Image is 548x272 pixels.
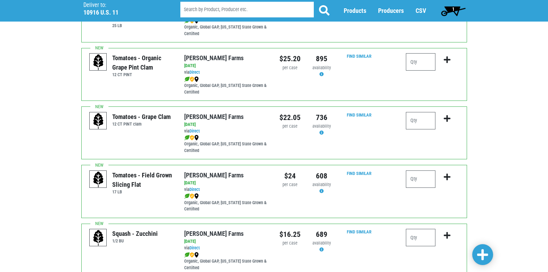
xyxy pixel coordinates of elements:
[90,171,107,188] img: placeholder-variety-43d6402dacf2d531de610a020419775a.svg
[180,2,314,18] input: Search by Product, Producer etc.
[279,170,301,182] div: $24
[190,252,194,258] img: safety-e55c860ca8c00a9c171001a62a92dabd.png
[184,77,190,82] img: leaf-e5c59151409436ccce96b2ca1b28e03c.png
[194,252,199,258] img: map_marker-0e94453035b3232a4d21701695807de9.png
[279,112,301,123] div: $22.05
[112,121,171,127] h6: 12 CT PINT clam
[112,229,158,238] div: Squash - Zucchini
[311,112,332,123] div: 736
[311,229,332,240] div: 689
[189,187,200,192] a: Direct
[184,238,269,245] div: [DATE]
[194,135,199,141] img: map_marker-0e94453035b3232a4d21701695807de9.png
[312,123,331,129] span: availability
[347,112,371,118] a: Find Similar
[184,113,244,120] a: [PERSON_NAME] Farms
[184,69,269,76] div: via
[194,77,199,82] img: map_marker-0e94453035b3232a4d21701695807de9.png
[279,240,301,247] div: per case
[184,193,269,213] div: Organic, Global GAP, [US_STATE] State Grown & Certified
[406,53,435,71] input: Qty
[279,53,301,64] div: $25.20
[378,7,404,15] a: Producers
[184,135,190,141] img: leaf-e5c59151409436ccce96b2ca1b28e03c.png
[184,17,269,37] div: Organic, Global GAP, [US_STATE] State Grown & Certified
[112,170,174,189] div: Tomatoes - Field Grown Slicing Flat
[83,9,163,16] h5: 10916 U.S. 11
[184,186,269,193] div: via
[184,121,269,128] div: [DATE]
[190,193,194,199] img: safety-e55c860ca8c00a9c171001a62a92dabd.png
[279,182,301,188] div: per case
[184,193,190,199] img: leaf-e5c59151409436ccce96b2ca1b28e03c.png
[189,70,200,75] a: Direct
[279,123,301,130] div: per case
[90,54,107,71] img: placeholder-variety-43d6402dacf2d531de610a020419775a.svg
[184,230,244,237] a: [PERSON_NAME] Farms
[83,2,163,9] p: Deliver to:
[279,229,301,240] div: $16.25
[452,6,455,12] span: 1
[184,76,269,96] div: Organic, Global GAP, [US_STATE] State Grown & Certified
[189,245,200,250] a: Direct
[112,72,174,77] h6: 12 CT PINT
[194,193,199,199] img: map_marker-0e94453035b3232a4d21701695807de9.png
[311,170,332,182] div: 608
[311,53,332,64] div: 895
[406,170,435,188] input: Qty
[184,245,269,251] div: via
[347,171,371,176] a: Find Similar
[184,171,244,179] a: [PERSON_NAME] Farms
[184,54,244,62] a: [PERSON_NAME] Farms
[184,251,269,271] div: Organic, Global GAP, [US_STATE] State Grown & Certified
[184,180,269,186] div: [DATE]
[279,65,301,71] div: per case
[112,23,174,28] h6: 25 LB
[312,240,331,246] span: availability
[112,112,171,121] div: Tomatoes - Grape Clam
[90,112,107,130] img: placeholder-variety-43d6402dacf2d531de610a020419775a.svg
[90,229,107,247] img: placeholder-variety-43d6402dacf2d531de610a020419775a.svg
[344,7,366,15] a: Products
[347,229,371,234] a: Find Similar
[347,54,371,59] a: Find Similar
[184,252,190,258] img: leaf-e5c59151409436ccce96b2ca1b28e03c.png
[438,4,469,18] a: 1
[312,65,331,70] span: availability
[190,77,194,82] img: safety-e55c860ca8c00a9c171001a62a92dabd.png
[184,134,269,154] div: Organic, Global GAP, [US_STATE] State Grown & Certified
[184,128,269,135] div: via
[312,182,331,187] span: availability
[190,135,194,141] img: safety-e55c860ca8c00a9c171001a62a92dabd.png
[112,53,174,72] div: Tomatoes - Organic Grape Pint Clam
[112,189,174,194] h6: 17 LB
[112,238,158,243] h6: 1/2 BU
[416,7,426,15] a: CSV
[406,112,435,129] input: Qty
[189,128,200,134] a: Direct
[406,229,435,246] input: Qty
[184,63,269,69] div: [DATE]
